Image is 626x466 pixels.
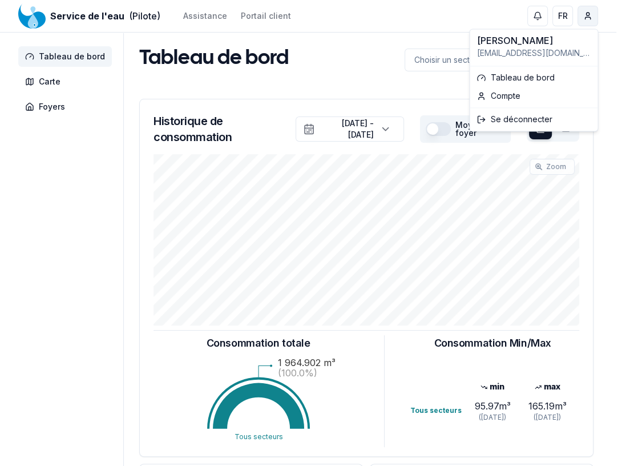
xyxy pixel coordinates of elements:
h3: Consommation Min/Max [434,335,551,351]
div: Tous secteurs [410,406,465,415]
div: 95.97 m³ [465,399,520,413]
p: [PERSON_NAME] [476,36,591,45]
text: Tous secteurs [234,432,282,441]
div: 165.19 m³ [520,399,575,413]
text: 1 964.902 m³ [278,357,336,368]
a: Compte [472,87,595,105]
span: Zoom [546,162,566,171]
a: Tableau de bord [472,69,595,87]
p: [EMAIL_ADDRESS][DOMAIN_NAME] [476,47,591,59]
text: (100.0%) [278,367,317,379]
div: min [465,381,520,392]
div: ([DATE]) [520,413,575,422]
div: max [520,381,575,392]
h3: Consommation totale [207,335,310,351]
div: Se déconnecter [472,110,595,128]
div: ([DATE]) [465,413,520,422]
